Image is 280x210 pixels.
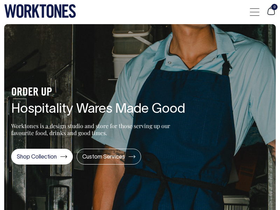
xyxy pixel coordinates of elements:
[11,149,73,164] a: Shop Collection
[11,102,185,117] h1: Hospitality Wares Made Good
[266,12,276,16] a: 0
[77,149,141,164] a: Custom Services
[11,122,170,136] p: Worktones is a design studio and store for those serving up our favourite food, drinks and good t...
[271,4,278,10] span: 0
[11,86,185,99] h4: ORDER UP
